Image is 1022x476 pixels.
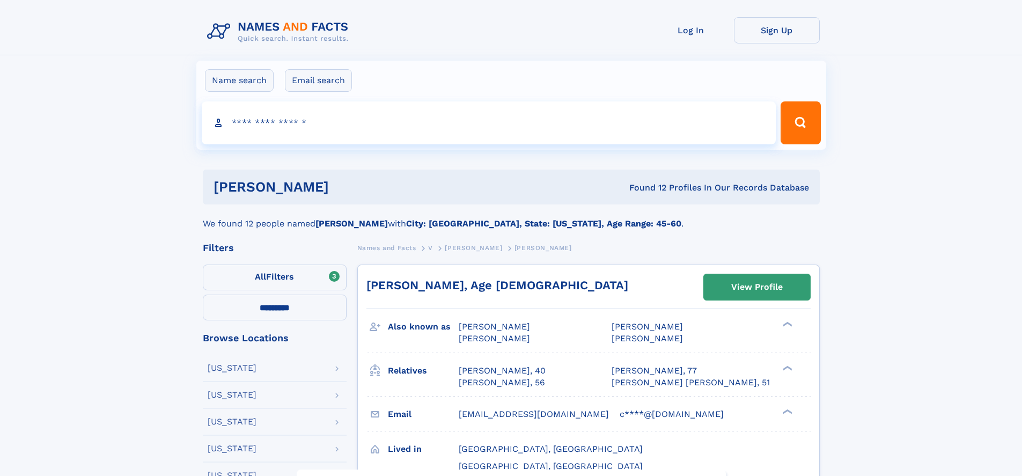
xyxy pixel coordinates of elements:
[388,440,459,458] h3: Lived in
[428,244,433,252] span: V
[612,377,770,389] a: [PERSON_NAME] [PERSON_NAME], 51
[406,218,681,229] b: City: [GEOGRAPHIC_DATA], State: [US_STATE], Age Range: 45-60
[315,218,388,229] b: [PERSON_NAME]
[388,362,459,380] h3: Relatives
[203,204,820,230] div: We found 12 people named with .
[459,321,530,332] span: [PERSON_NAME]
[514,244,572,252] span: [PERSON_NAME]
[734,17,820,43] a: Sign Up
[648,17,734,43] a: Log In
[203,333,347,343] div: Browse Locations
[445,244,502,252] span: [PERSON_NAME]
[780,364,793,371] div: ❯
[704,274,810,300] a: View Profile
[780,321,793,328] div: ❯
[357,241,416,254] a: Names and Facts
[780,408,793,415] div: ❯
[479,182,809,194] div: Found 12 Profiles In Our Records Database
[781,101,820,144] button: Search Button
[214,180,479,194] h1: [PERSON_NAME]
[731,275,783,299] div: View Profile
[459,333,530,343] span: [PERSON_NAME]
[208,391,256,399] div: [US_STATE]
[459,409,609,419] span: [EMAIL_ADDRESS][DOMAIN_NAME]
[459,365,546,377] a: [PERSON_NAME], 40
[208,418,256,426] div: [US_STATE]
[202,101,776,144] input: search input
[285,69,352,92] label: Email search
[428,241,433,254] a: V
[459,377,545,389] a: [PERSON_NAME], 56
[203,243,347,253] div: Filters
[445,241,502,254] a: [PERSON_NAME]
[203,265,347,290] label: Filters
[208,364,256,372] div: [US_STATE]
[612,365,697,377] a: [PERSON_NAME], 77
[208,444,256,453] div: [US_STATE]
[203,17,357,46] img: Logo Names and Facts
[366,279,628,292] a: [PERSON_NAME], Age [DEMOGRAPHIC_DATA]
[388,318,459,336] h3: Also known as
[388,405,459,423] h3: Email
[205,69,274,92] label: Name search
[459,444,643,454] span: [GEOGRAPHIC_DATA], [GEOGRAPHIC_DATA]
[459,461,643,471] span: [GEOGRAPHIC_DATA], [GEOGRAPHIC_DATA]
[255,272,266,282] span: All
[612,333,683,343] span: [PERSON_NAME]
[612,321,683,332] span: [PERSON_NAME]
